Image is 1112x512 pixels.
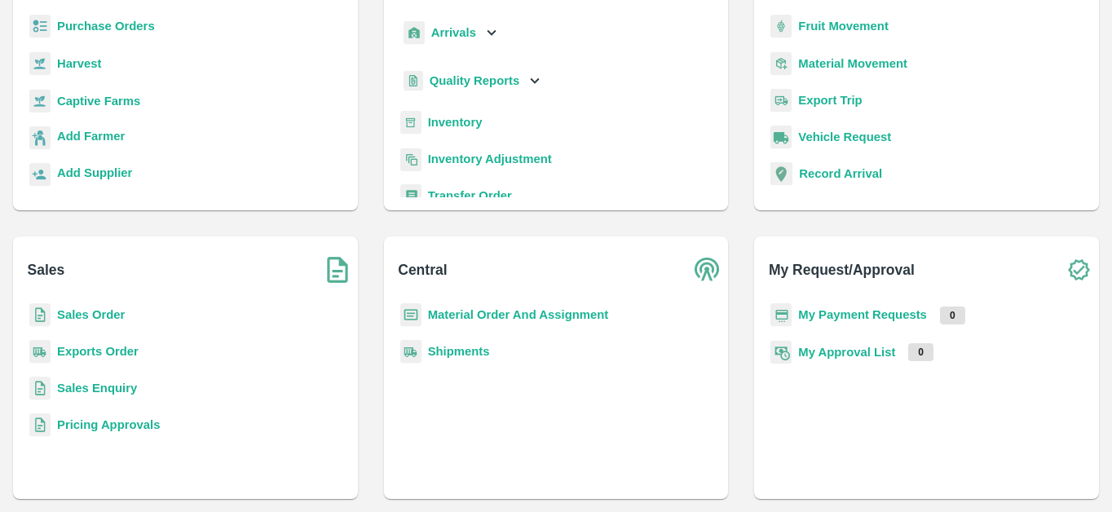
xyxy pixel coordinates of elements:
[29,51,51,76] img: harvest
[428,189,512,202] a: Transfer Order
[404,71,423,91] img: qualityReport
[57,57,101,70] a: Harvest
[400,303,421,327] img: centralMaterial
[770,340,792,364] img: approval
[29,163,51,187] img: supplier
[798,20,889,33] a: Fruit Movement
[57,164,132,186] a: Add Supplier
[798,130,891,143] a: Vehicle Request
[770,89,792,113] img: delivery
[428,116,483,129] a: Inventory
[400,15,501,51] div: Arrivals
[428,345,490,358] a: Shipments
[430,74,520,87] b: Quality Reports
[799,167,882,180] a: Record Arrival
[428,152,552,166] a: Inventory Adjustment
[29,126,51,150] img: farmer
[798,94,862,107] a: Export Trip
[400,111,421,135] img: whInventory
[404,21,425,45] img: whArrival
[770,15,792,38] img: fruit
[28,258,65,281] b: Sales
[398,258,447,281] b: Central
[400,64,545,98] div: Quality Reports
[57,95,140,108] a: Captive Farms
[798,308,927,321] a: My Payment Requests
[29,15,51,38] img: reciept
[57,418,160,431] a: Pricing Approvals
[57,130,125,143] b: Add Farmer
[400,184,421,208] img: whTransfer
[57,382,137,395] a: Sales Enquiry
[428,308,609,321] a: Material Order And Assignment
[908,343,933,361] p: 0
[769,258,915,281] b: My Request/Approval
[57,166,132,179] b: Add Supplier
[29,340,51,364] img: shipments
[687,249,728,290] img: central
[770,51,792,76] img: material
[770,303,792,327] img: payment
[57,345,139,358] a: Exports Order
[770,162,792,185] img: recordArrival
[798,346,895,359] a: My Approval List
[1058,249,1099,290] img: check
[29,89,51,113] img: harvest
[431,26,476,39] b: Arrivals
[57,308,125,321] a: Sales Order
[29,413,51,437] img: sales
[770,126,792,149] img: vehicle
[317,249,358,290] img: soSales
[57,127,125,149] a: Add Farmer
[57,20,155,33] a: Purchase Orders
[798,57,907,70] a: Material Movement
[400,340,421,364] img: shipments
[29,303,51,327] img: sales
[940,307,965,324] p: 0
[29,377,51,400] img: sales
[400,148,421,171] img: inventory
